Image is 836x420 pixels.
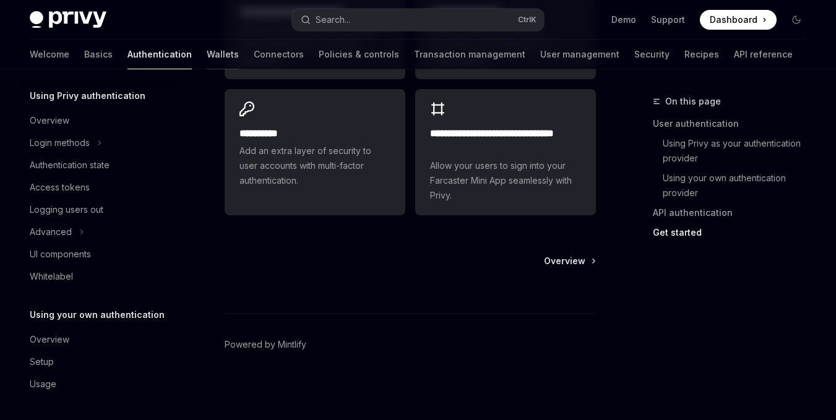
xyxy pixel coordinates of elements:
a: Using your own authentication provider [653,168,816,203]
a: Authentication [127,40,192,69]
div: Authentication state [30,158,110,173]
a: Get started [653,223,816,242]
div: Logging users out [30,202,103,217]
span: Ctrl K [518,15,537,25]
a: Setup [20,351,178,373]
a: API reference [734,40,793,69]
a: Logging users out [20,199,178,221]
a: User management [540,40,619,69]
a: User authentication [653,114,816,134]
div: Setup [30,354,54,369]
button: Toggle dark mode [786,10,806,30]
a: **** *****Add an extra layer of security to user accounts with multi-factor authentication. [225,89,405,215]
a: Recipes [684,40,719,69]
a: Welcome [30,40,69,69]
div: Login methods [30,135,90,150]
button: Toggle Advanced section [20,221,178,243]
span: On this page [665,94,721,109]
a: Overview [544,255,595,267]
div: Overview [30,332,69,347]
div: Advanced [30,225,72,239]
div: Search... [316,12,350,27]
a: Using Privy as your authentication provider [653,134,816,168]
a: Overview [20,328,178,351]
button: Open search [292,9,545,31]
a: Overview [20,109,178,132]
a: Security [634,40,670,69]
a: Support [651,14,685,26]
a: Transaction management [414,40,525,69]
button: Toggle Login methods section [20,132,178,154]
div: UI components [30,247,91,262]
a: Access tokens [20,176,178,199]
h5: Using Privy authentication [30,88,145,103]
div: Access tokens [30,180,90,195]
a: API authentication [653,203,816,223]
div: Usage [30,377,56,392]
a: Usage [20,373,178,395]
a: Authentication state [20,154,178,176]
a: Powered by Mintlify [225,338,306,351]
a: Whitelabel [20,265,178,288]
a: Basics [84,40,113,69]
div: Overview [30,113,69,128]
span: Dashboard [710,14,757,26]
span: Allow your users to sign into your Farcaster Mini App seamlessly with Privy. [430,158,581,203]
span: Overview [544,255,585,267]
a: Demo [611,14,636,26]
a: Wallets [207,40,239,69]
a: Connectors [254,40,304,69]
h5: Using your own authentication [30,307,165,322]
div: Whitelabel [30,269,73,284]
a: Dashboard [700,10,777,30]
span: Add an extra layer of security to user accounts with multi-factor authentication. [239,144,390,188]
img: dark logo [30,11,106,28]
a: UI components [20,243,178,265]
a: Policies & controls [319,40,399,69]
